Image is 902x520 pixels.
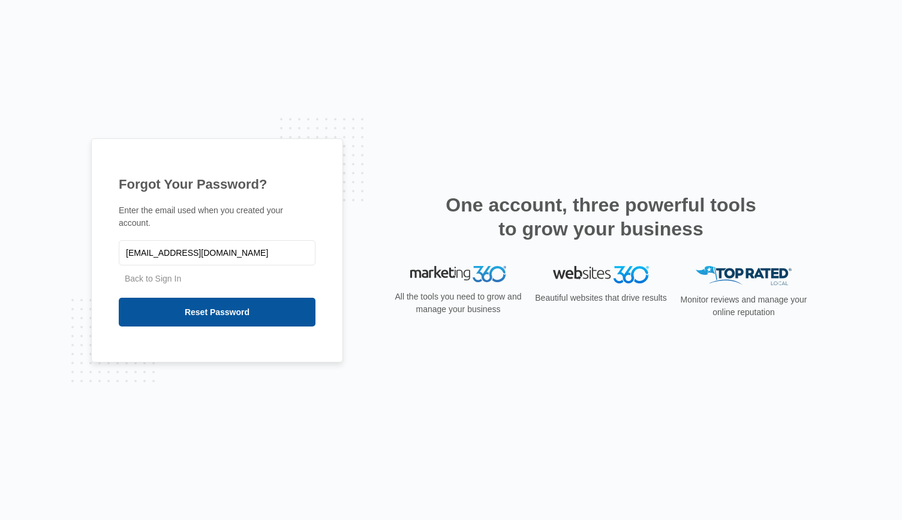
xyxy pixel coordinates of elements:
[119,204,315,229] p: Enter the email used when you created your account.
[391,291,525,316] p: All the tools you need to grow and manage your business
[442,193,760,241] h2: One account, three powerful tools to grow your business
[119,298,315,326] input: Reset Password
[676,294,811,319] p: Monitor reviews and manage your online reputation
[119,240,315,265] input: Email
[534,292,668,304] p: Beautiful websites that drive results
[125,274,181,283] a: Back to Sign In
[410,266,506,283] img: Marketing 360
[553,266,649,283] img: Websites 360
[119,174,315,194] h1: Forgot Your Password?
[696,266,792,286] img: Top Rated Local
